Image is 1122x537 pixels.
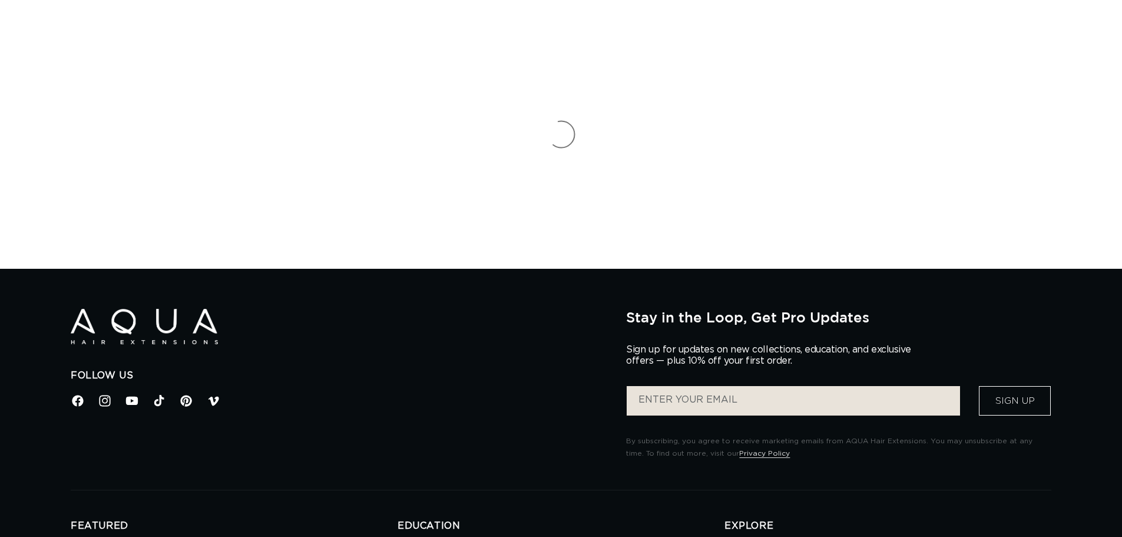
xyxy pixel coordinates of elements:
button: Sign Up [979,386,1051,416]
p: By subscribing, you agree to receive marketing emails from AQUA Hair Extensions. You may unsubscr... [626,435,1051,460]
input: ENTER YOUR EMAIL [627,386,960,416]
h2: EXPLORE [724,520,1051,532]
h2: Stay in the Loop, Get Pro Updates [626,309,1051,325]
h2: Follow Us [71,370,608,382]
p: Sign up for updates on new collections, education, and exclusive offers — plus 10% off your first... [626,344,921,367]
h2: FEATURED [71,520,398,532]
h2: EDUCATION [398,520,724,532]
img: Aqua Hair Extensions [71,309,218,345]
a: Privacy Policy [739,450,790,457]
